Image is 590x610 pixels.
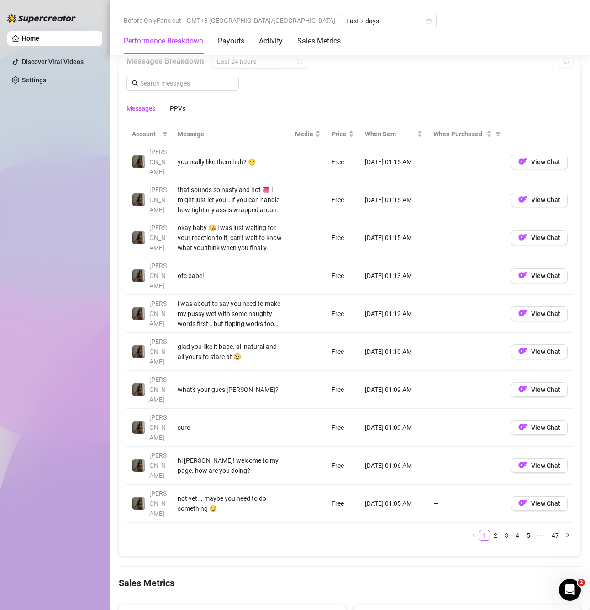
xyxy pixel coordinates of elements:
button: OFView Chat [511,382,568,397]
span: [PERSON_NAME] [149,148,167,176]
a: OFView Chat [511,312,568,319]
td: [DATE] 01:06 AM [359,447,428,485]
a: OFView Chat [511,426,568,433]
span: Media [295,129,313,139]
a: Settings [22,76,46,84]
td: Free [326,143,359,181]
img: Brandy [132,421,145,434]
li: 47 [548,530,562,541]
div: that sounds so nasty and hot 👅 i might just let you… if you can handle how tight my ass is wrappe... [178,185,284,215]
td: — [428,371,506,409]
img: Brandy [132,231,145,244]
span: View Chat [531,272,560,279]
button: OFView Chat [511,193,568,207]
th: When Sent [359,125,428,143]
a: OFView Chat [511,388,568,395]
div: Sales Metrics [297,36,341,47]
span: filter [494,127,503,141]
div: hi [PERSON_NAME]! welcome to my page. how are you doing? [178,455,284,476]
td: — [428,181,506,219]
span: [PERSON_NAME] [149,186,167,214]
td: [DATE] 01:15 AM [359,143,428,181]
td: [DATE] 01:15 AM [359,219,428,257]
a: 47 [549,530,562,540]
div: okay baby 😘 i was just waiting for your reaction to it, can’t wait to know what you think when yo... [178,223,284,253]
td: [DATE] 01:15 AM [359,181,428,219]
td: Free [326,409,359,447]
li: 4 [512,530,523,541]
img: OF [518,498,527,508]
div: what's your gues [PERSON_NAME]? [178,385,284,395]
li: Previous Page [468,530,479,541]
div: you really like them huh? 😏 [178,157,284,167]
div: ofc babe! [178,271,284,281]
td: Free [326,371,359,409]
span: [PERSON_NAME] [149,262,167,289]
a: Home [22,35,39,42]
td: Free [326,485,359,523]
span: View Chat [531,386,560,393]
img: Brandy [132,345,145,358]
span: When Purchased [433,129,485,139]
td: [DATE] 01:12 AM [359,295,428,333]
button: OFView Chat [511,306,568,321]
td: [DATE] 01:05 AM [359,485,428,523]
span: reload [563,57,569,64]
td: — [428,485,506,523]
div: not yet... maybe you need to do something 😏 [178,493,284,514]
td: — [428,219,506,257]
a: 2 [490,530,500,540]
li: 3 [501,530,512,541]
button: OFView Chat [511,458,568,473]
span: View Chat [531,234,560,241]
img: Brandy [132,269,145,282]
td: — [428,295,506,333]
div: sure [178,423,284,433]
span: [PERSON_NAME] [149,452,167,479]
span: View Chat [531,158,560,166]
span: View Chat [531,348,560,355]
img: Brandy [132,459,145,472]
th: When Purchased [428,125,506,143]
span: search [132,80,138,86]
a: OFView Chat [511,274,568,281]
span: [PERSON_NAME] [149,224,167,251]
button: left [468,530,479,541]
h4: Sales Metrics [119,577,581,589]
img: OF [518,271,527,280]
span: When Sent [365,129,415,139]
td: — [428,409,506,447]
span: [PERSON_NAME] [149,414,167,441]
td: [DATE] 01:09 AM [359,371,428,409]
span: View Chat [531,500,560,507]
img: OF [518,460,527,470]
td: — [428,257,506,295]
button: right [562,530,573,541]
td: [DATE] 01:09 AM [359,409,428,447]
td: Free [326,181,359,219]
span: right [565,532,570,538]
span: Account [132,129,158,139]
div: Payouts [218,36,244,47]
td: — [428,447,506,485]
iframe: Intercom live chat [559,579,581,601]
li: 2 [490,530,501,541]
span: filter [162,131,168,137]
td: Free [326,295,359,333]
div: Messages [126,103,155,113]
li: Next 5 Pages [534,530,548,541]
img: Brandy [132,155,145,168]
img: Brandy [132,497,145,510]
a: 5 [523,530,533,540]
span: View Chat [531,196,560,203]
td: — [428,143,506,181]
span: [PERSON_NAME] [149,300,167,327]
button: OFView Chat [511,420,568,435]
a: 1 [479,530,490,540]
button: OFView Chat [511,230,568,245]
img: OF [518,347,527,356]
span: Last 24 hours [217,54,302,68]
span: [PERSON_NAME] [149,490,167,517]
span: calendar [297,59,302,64]
span: ••• [534,530,548,541]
